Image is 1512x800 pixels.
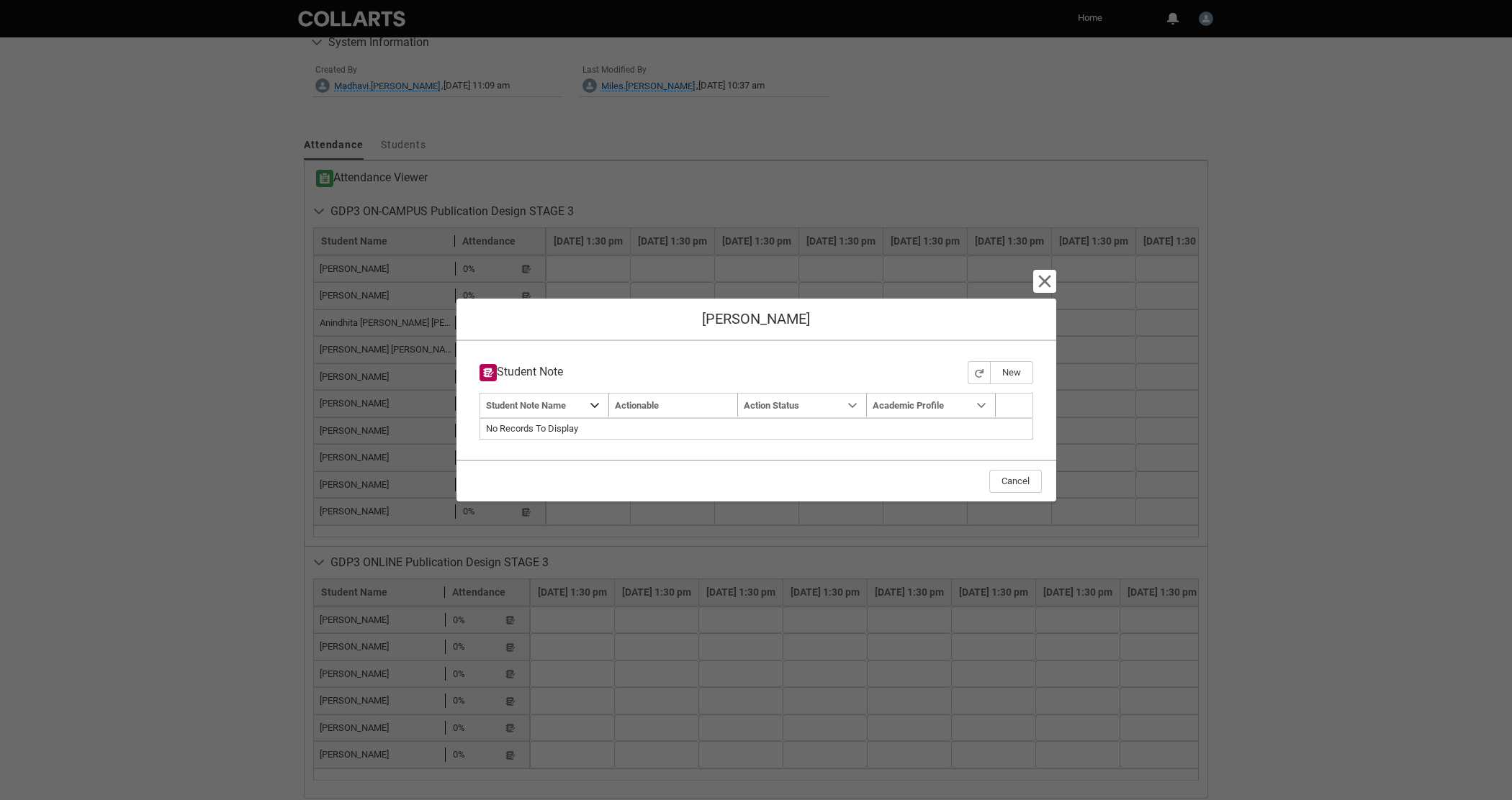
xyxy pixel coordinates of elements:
h1: [PERSON_NAME] [468,310,1045,328]
button: Cancel and close [1035,272,1054,291]
button: New [990,361,1033,384]
button: Refresh [968,361,991,384]
button: Cancel [989,470,1042,493]
div: No Records To Display [486,422,1027,436]
h3: Student Note [480,364,563,381]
